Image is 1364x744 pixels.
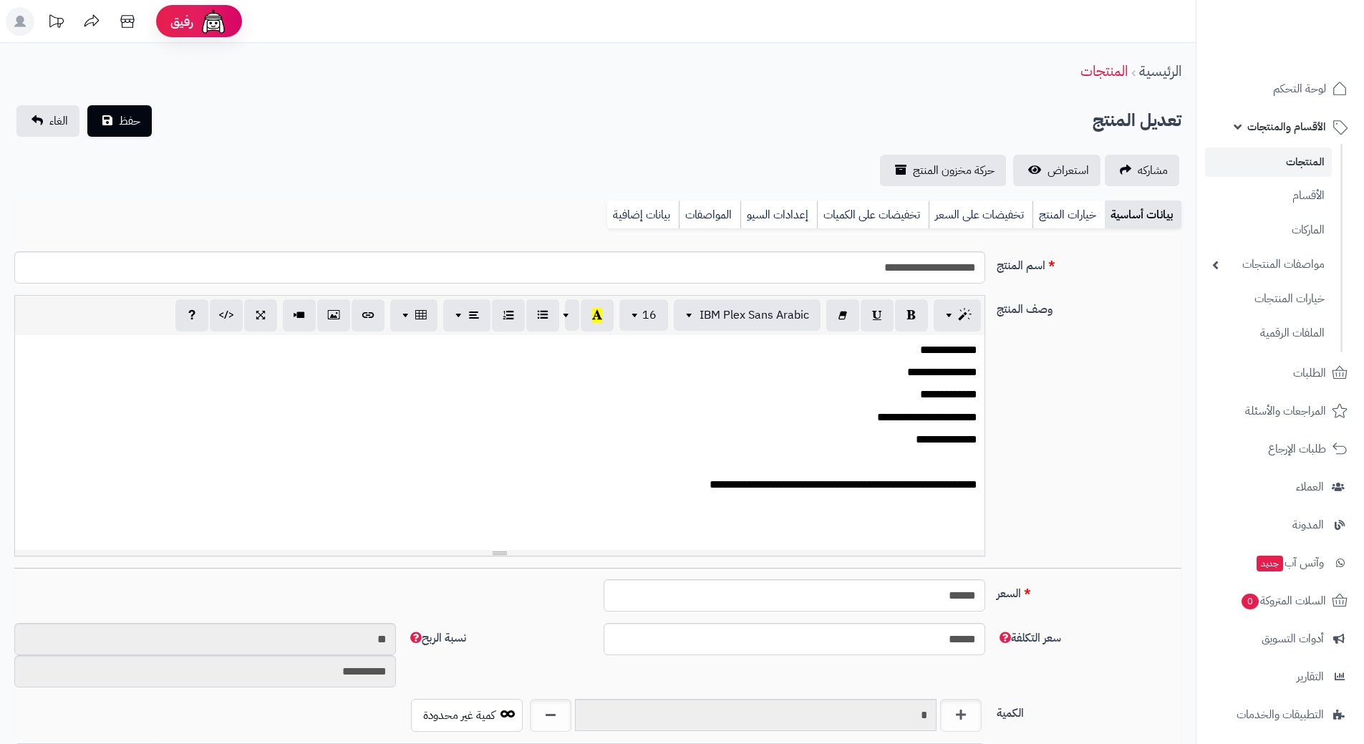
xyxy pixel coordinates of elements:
span: حركة مخزون المنتج [913,162,995,179]
span: التقارير [1297,667,1324,687]
a: التطبيقات والخدمات [1205,697,1355,732]
button: IBM Plex Sans Arabic [674,299,821,331]
a: لوحة التحكم [1205,72,1355,106]
a: بيانات أساسية [1105,201,1181,229]
button: 16 [619,299,668,331]
a: الأقسام [1205,180,1332,211]
label: وصف المنتج [991,295,1187,318]
span: المراجعات والأسئلة [1245,401,1326,421]
a: المدونة [1205,508,1355,542]
img: ai-face.png [199,7,228,36]
span: رفيق [170,13,193,30]
span: حفظ [119,112,140,130]
span: التطبيقات والخدمات [1237,705,1324,725]
a: خيارات المنتجات [1205,284,1332,314]
span: جديد [1257,556,1283,571]
a: المنتجات [1205,148,1332,177]
a: المنتجات [1080,60,1128,82]
label: اسم المنتج [991,251,1187,274]
a: تخفيضات على الكميات [817,201,929,229]
a: تحديثات المنصة [38,7,74,39]
span: طلبات الإرجاع [1268,439,1326,459]
span: العملاء [1296,477,1324,497]
span: وآتس آب [1255,553,1324,573]
label: السعر [991,579,1187,602]
span: 0 [1242,594,1259,609]
a: مواصفات المنتجات [1205,249,1332,280]
a: استعراض [1013,155,1101,186]
span: لوحة التحكم [1273,79,1326,99]
a: السلات المتروكة0 [1205,584,1355,618]
a: حركة مخزون المنتج [880,155,1006,186]
span: نسبة الربح [407,629,466,647]
a: الملفات الرقمية [1205,318,1332,349]
a: التقارير [1205,660,1355,694]
a: تخفيضات على السعر [929,201,1032,229]
span: سعر التكلفة [997,629,1061,647]
span: أدوات التسويق [1262,629,1324,649]
span: المدونة [1292,515,1324,535]
a: أدوات التسويق [1205,622,1355,656]
a: خيارات المنتج [1032,201,1105,229]
a: الغاء [16,105,79,137]
a: طلبات الإرجاع [1205,432,1355,466]
h2: تعديل المنتج [1093,106,1181,135]
a: بيانات إضافية [607,201,679,229]
a: إعدادات السيو [740,201,817,229]
a: المواصفات [679,201,740,229]
span: الأقسام والمنتجات [1247,117,1326,137]
span: استعراض [1048,162,1089,179]
span: السلات المتروكة [1240,591,1326,611]
a: الطلبات [1205,356,1355,390]
span: 16 [642,306,657,324]
label: الكمية [991,699,1187,722]
a: الرئيسية [1139,60,1181,82]
a: وآتس آبجديد [1205,546,1355,580]
span: الطلبات [1293,363,1326,383]
button: حفظ [87,105,152,137]
span: IBM Plex Sans Arabic [700,306,809,324]
a: المراجعات والأسئلة [1205,394,1355,428]
a: الماركات [1205,215,1332,246]
span: الغاء [49,112,68,130]
span: مشاركه [1138,162,1168,179]
a: مشاركه [1105,155,1179,186]
a: العملاء [1205,470,1355,504]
